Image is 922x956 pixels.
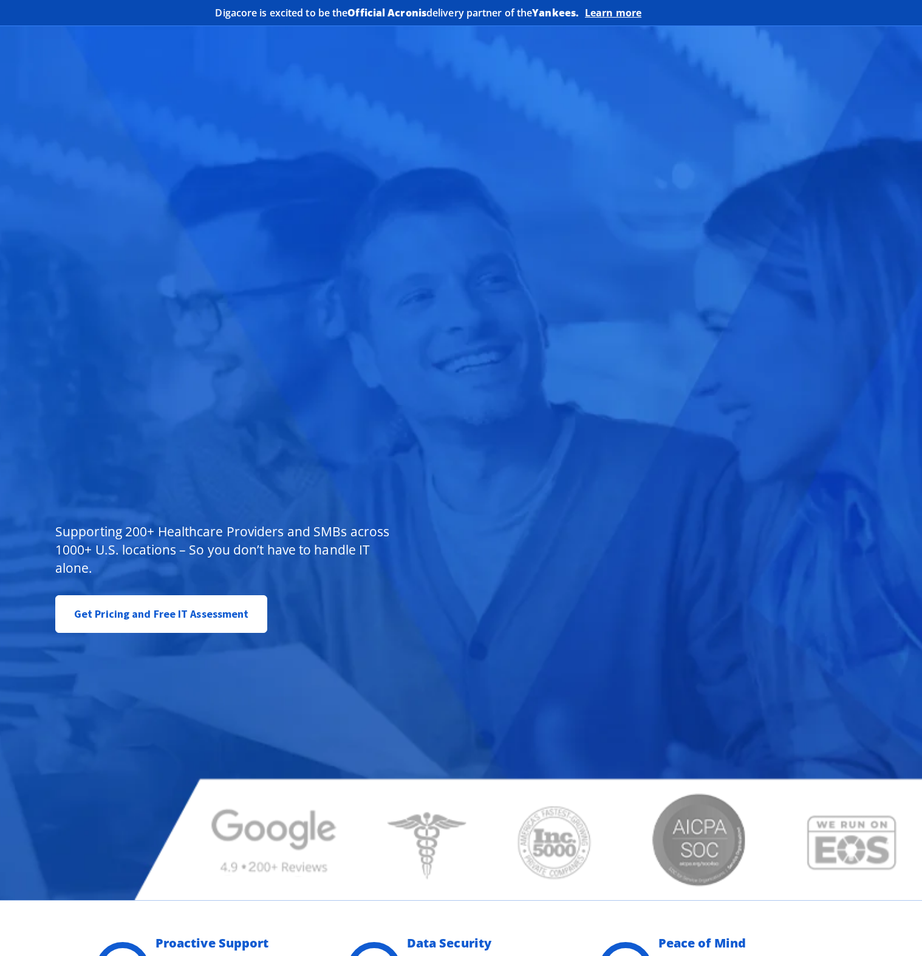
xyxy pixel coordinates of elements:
h2: Peace of Mind [658,937,820,949]
h2: Data Security [407,937,569,949]
span: Get Pricing and Free IT Assessment [74,602,248,626]
img: Acronis [647,4,707,21]
b: Official Acronis [347,6,426,19]
h2: Proactive Support [155,937,317,949]
b: Yankees. [532,6,579,19]
a: Learn more [585,7,641,19]
a: Get Pricing and Free IT Assessment [55,595,267,633]
h2: Digacore is excited to be the delivery partner of the [215,8,579,18]
p: Supporting 200+ Healthcare Providers and SMBs across 1000+ U.S. locations – So you don’t have to ... [55,522,395,577]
